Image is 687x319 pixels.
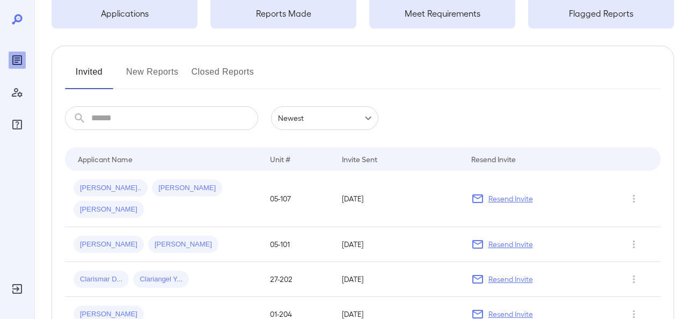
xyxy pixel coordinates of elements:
[74,205,144,215] span: [PERSON_NAME]
[78,153,133,165] div: Applicant Name
[152,183,222,193] span: [PERSON_NAME]
[133,274,189,285] span: Clariangel Y...
[488,193,533,204] p: Resend Invite
[261,262,333,297] td: 27-202
[65,63,113,89] button: Invited
[271,106,378,130] div: Newest
[488,239,533,250] p: Resend Invite
[192,63,254,89] button: Closed Reports
[488,274,533,285] p: Resend Invite
[74,183,148,193] span: [PERSON_NAME]..
[625,271,642,288] button: Row Actions
[333,262,463,297] td: [DATE]
[9,52,26,69] div: Reports
[126,63,179,89] button: New Reports
[625,236,642,253] button: Row Actions
[333,171,463,227] td: [DATE]
[74,240,144,250] span: [PERSON_NAME]
[210,7,356,20] h5: Reports Made
[625,190,642,207] button: Row Actions
[52,7,198,20] h5: Applications
[9,280,26,298] div: Log Out
[342,153,377,165] div: Invite Sent
[270,153,290,165] div: Unit #
[261,171,333,227] td: 05-107
[261,227,333,262] td: 05-101
[9,116,26,133] div: FAQ
[9,84,26,101] div: Manage Users
[148,240,218,250] span: [PERSON_NAME]
[471,153,516,165] div: Resend Invite
[74,274,129,285] span: Clarismar D...
[528,7,674,20] h5: Flagged Reports
[369,7,515,20] h5: Meet Requirements
[333,227,463,262] td: [DATE]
